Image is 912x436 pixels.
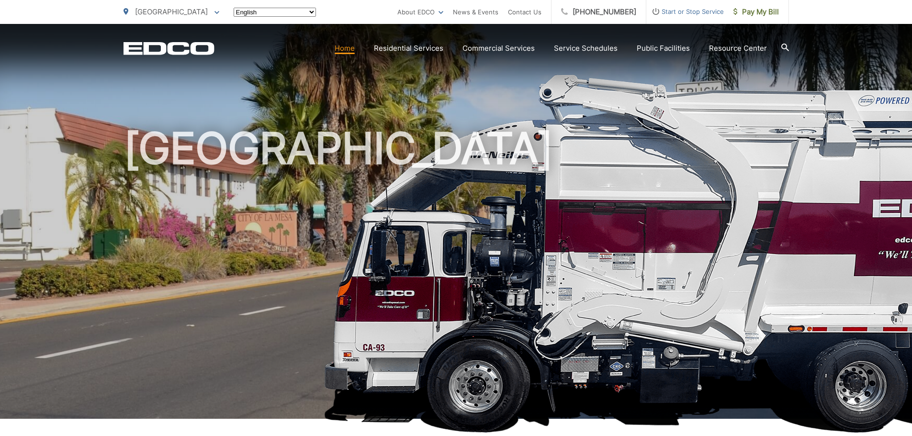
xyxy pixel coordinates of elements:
a: Residential Services [374,43,443,54]
select: Select a language [234,8,316,17]
span: Pay My Bill [733,6,779,18]
a: Commercial Services [462,43,535,54]
a: EDCD logo. Return to the homepage. [124,42,214,55]
h1: [GEOGRAPHIC_DATA] [124,124,789,427]
a: Service Schedules [554,43,618,54]
span: [GEOGRAPHIC_DATA] [135,7,208,16]
a: News & Events [453,6,498,18]
a: Public Facilities [637,43,690,54]
a: About EDCO [397,6,443,18]
a: Contact Us [508,6,541,18]
a: Home [335,43,355,54]
a: Resource Center [709,43,767,54]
